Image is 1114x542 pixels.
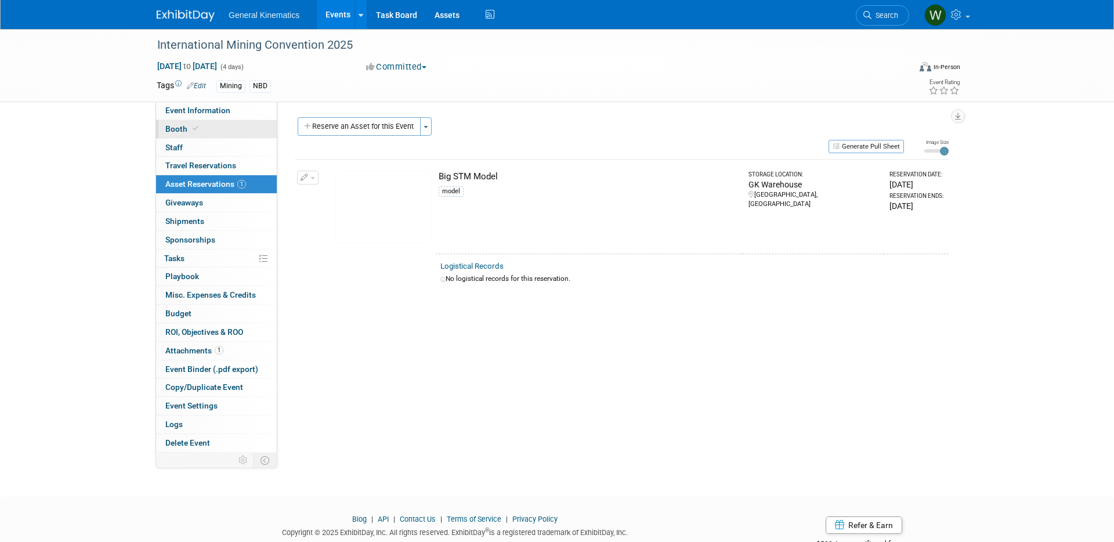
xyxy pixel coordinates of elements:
sup: ® [485,527,489,533]
span: Logs [165,420,183,429]
a: Misc. Expenses & Credits [156,286,277,304]
div: International Mining Convention 2025 [153,35,892,56]
span: | [368,515,376,523]
div: Big STM Model [439,171,738,183]
span: Shipments [165,216,204,226]
div: Reservation Date: [889,171,944,179]
div: In-Person [933,63,960,71]
a: Budget [156,305,277,323]
button: Committed [362,61,431,73]
a: Logs [156,415,277,433]
div: [DATE] [889,200,944,212]
div: model [439,186,464,197]
a: Event Information [156,102,277,120]
a: Privacy Policy [512,515,558,523]
span: 1 [215,346,223,355]
span: Event Information [165,106,230,115]
span: Event Binder (.pdf export) [165,364,258,374]
td: Personalize Event Tab Strip [233,453,254,468]
div: Mining [216,80,245,92]
span: Giveaways [165,198,203,207]
span: [DATE] [DATE] [157,61,218,71]
a: Attachments1 [156,342,277,360]
div: Copyright © 2025 ExhibitDay, Inc. All rights reserved. ExhibitDay is a registered trademark of Ex... [157,525,753,538]
span: Budget [165,309,191,318]
span: ROI, Objectives & ROO [165,327,243,337]
img: Whitney Swanson [924,4,946,26]
span: Delete Event [165,438,210,447]
a: ROI, Objectives & ROO [156,323,277,341]
div: NBD [249,80,271,92]
span: Copy/Duplicate Event [165,382,243,392]
span: Search [871,11,898,20]
div: Storage Location: [748,171,878,179]
span: Tasks [164,254,185,263]
a: Sponsorships [156,231,277,249]
a: Shipments [156,212,277,230]
a: Contact Us [400,515,436,523]
a: Tasks [156,250,277,268]
div: [DATE] [889,179,944,190]
div: GK Warehouse [748,179,878,190]
a: Giveaways [156,194,277,212]
a: Refer & Earn [826,516,902,534]
div: Reservation Ends: [889,192,944,200]
span: General Kinematics [229,10,299,20]
div: Image Size [924,139,949,146]
span: | [503,515,511,523]
span: Sponsorships [165,235,215,244]
span: Staff [165,143,183,152]
a: Edit [187,82,206,90]
a: Search [856,5,909,26]
a: Event Binder (.pdf export) [156,360,277,378]
span: to [182,62,193,71]
i: Booth reservation complete [193,125,198,132]
td: Tags [157,80,206,93]
span: Event Settings [165,401,218,410]
a: Logistical Records [440,262,504,270]
div: No logistical records for this reservation. [440,274,944,284]
img: ExhibitDay [157,10,215,21]
img: View Images [335,171,431,243]
span: Asset Reservations [165,179,246,189]
span: Misc. Expenses & Credits [165,290,256,299]
button: Reserve an Asset for this Event [298,117,421,136]
span: | [390,515,398,523]
div: [GEOGRAPHIC_DATA], [GEOGRAPHIC_DATA] [748,190,878,209]
a: Asset Reservations1 [156,175,277,193]
span: Travel Reservations [165,161,236,170]
img: Format-Inperson.png [920,62,931,71]
a: Playbook [156,268,277,286]
button: Generate Pull Sheet [829,140,904,153]
a: Blog [352,515,367,523]
span: (4 days) [219,63,244,71]
a: Copy/Duplicate Event [156,378,277,396]
a: API [378,515,389,523]
span: Booth [165,124,201,133]
a: Event Settings [156,397,277,415]
td: Toggle Event Tabs [254,453,277,468]
span: Playbook [165,272,199,281]
a: Staff [156,139,277,157]
div: Event Format [841,60,960,78]
a: Terms of Service [447,515,501,523]
a: Booth [156,120,277,138]
span: | [437,515,445,523]
a: Travel Reservations [156,157,277,175]
a: Delete Event [156,434,277,452]
span: 1 [237,180,246,189]
span: Attachments [165,346,223,355]
div: Event Rating [928,80,960,85]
